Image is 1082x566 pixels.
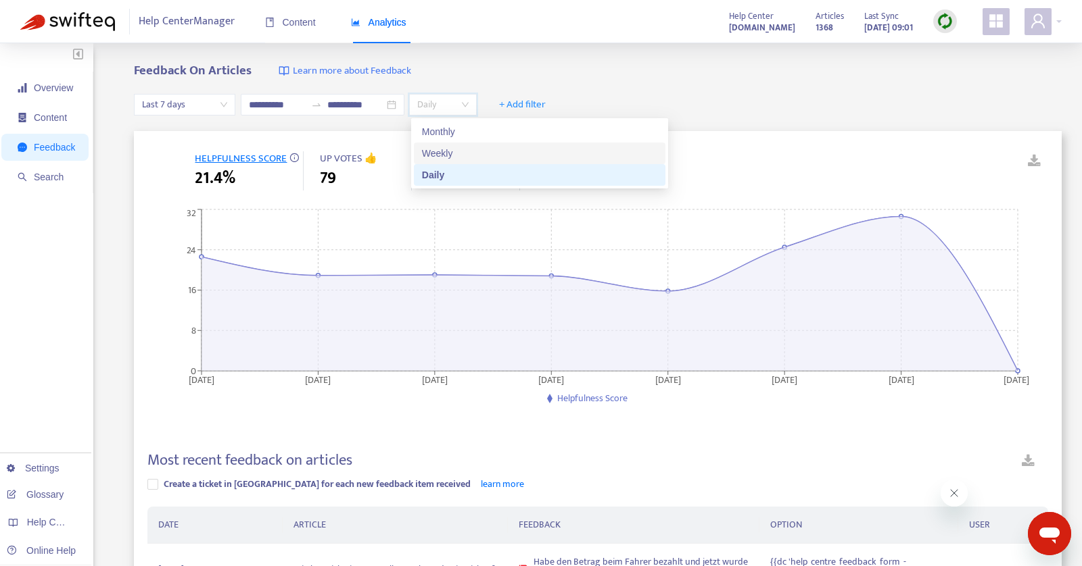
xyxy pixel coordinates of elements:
[864,9,899,24] span: Last Sync
[7,463,60,473] a: Settings
[134,60,252,81] b: Feedback On Articles
[34,142,75,153] span: Feedback
[279,66,289,76] img: image-link
[422,168,657,182] div: Daily
[414,164,665,186] div: Daily
[311,99,322,110] span: swap-right
[195,166,235,190] span: 21.4%
[937,13,954,30] img: sync.dc5367851b00ba804db3.png
[428,166,452,190] span: 291
[20,12,115,31] img: Swifteq
[18,172,27,182] span: search
[265,17,316,28] span: Content
[191,323,196,338] tspan: 8
[7,489,64,500] a: Glossary
[1030,13,1046,29] span: user
[489,94,556,115] button: + Add filter
[18,113,27,122] span: container
[729,20,795,35] a: [DOMAIN_NAME]
[320,150,377,167] span: UP VOTES 👍
[816,20,833,35] strong: 1368
[189,371,214,387] tspan: [DATE]
[988,13,1004,29] span: appstore
[422,146,657,161] div: Weekly
[539,371,565,387] tspan: [DATE]
[772,371,798,387] tspan: [DATE]
[536,166,561,190] span: 370
[191,363,196,378] tspan: 0
[18,143,27,152] span: message
[34,112,67,123] span: Content
[759,507,958,544] th: OPTION
[187,205,196,221] tspan: 32
[164,476,471,492] span: Create a ticket in [GEOGRAPHIC_DATA] for each new feedback item received
[142,95,227,115] span: Last 7 days
[864,20,913,35] strong: [DATE] 09:01
[729,9,774,24] span: Help Center
[889,371,914,387] tspan: [DATE]
[34,82,73,93] span: Overview
[481,476,524,492] a: learn more
[499,97,546,113] span: + Add filter
[8,9,97,20] span: Hi. Need any help?
[557,390,628,406] span: Helpfulness Score
[27,517,83,528] span: Help Centers
[1004,371,1030,387] tspan: [DATE]
[351,17,406,28] span: Analytics
[655,371,681,387] tspan: [DATE]
[265,18,275,27] span: book
[7,545,76,556] a: Online Help
[279,63,411,79] a: Learn more about Feedback
[414,121,665,143] div: Monthly
[188,282,196,298] tspan: 16
[147,451,352,469] h4: Most recent feedback on articles
[283,507,508,544] th: ARTICLE
[306,371,331,387] tspan: [DATE]
[417,95,469,115] span: Daily
[816,9,844,24] span: Articles
[958,507,1048,544] th: USER
[187,242,196,257] tspan: 24
[941,480,968,507] iframe: Close message
[1028,512,1071,555] iframe: Button to launch messaging window
[34,172,64,182] span: Search
[508,507,759,544] th: FEEDBACK
[147,507,283,544] th: DATE
[414,143,665,164] div: Weekly
[351,18,360,27] span: area-chart
[18,83,27,93] span: signal
[311,99,322,110] span: to
[195,150,287,167] span: HELPFULNESS SCORE
[139,9,235,34] span: Help Center Manager
[293,63,411,79] span: Learn more about Feedback
[422,124,657,139] div: Monthly
[422,371,448,387] tspan: [DATE]
[320,166,336,190] span: 79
